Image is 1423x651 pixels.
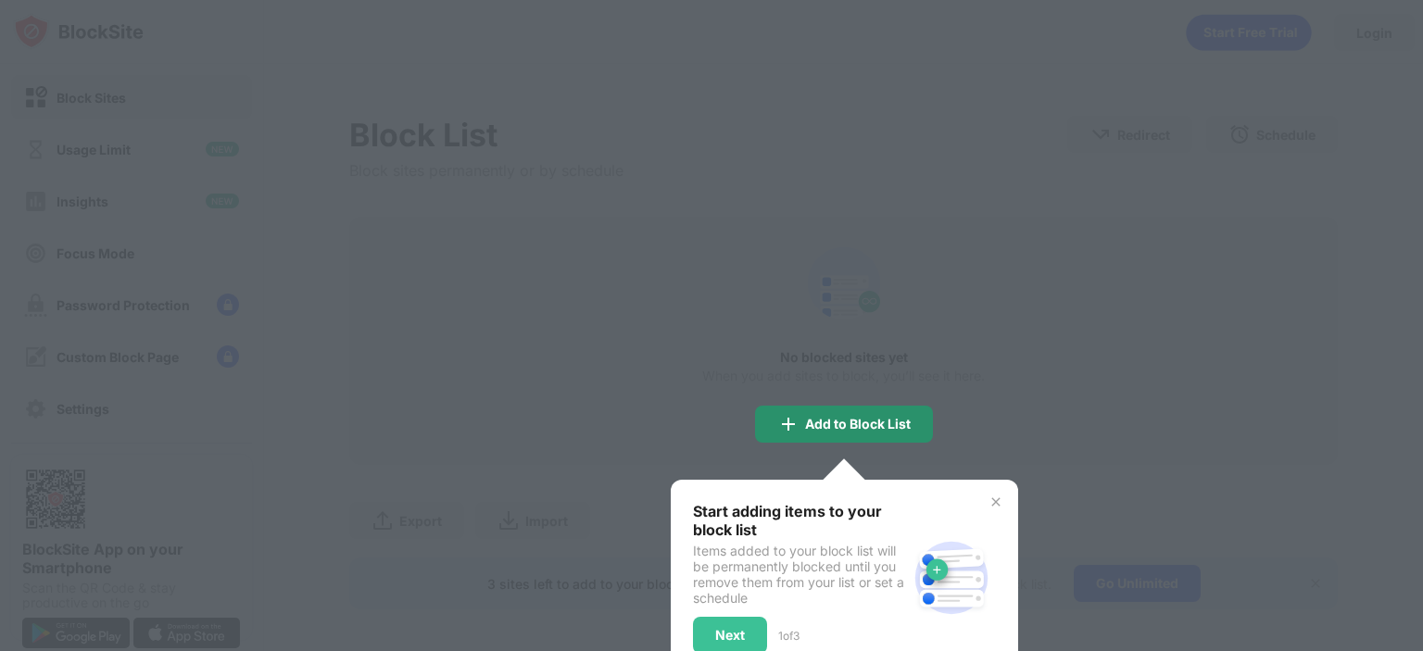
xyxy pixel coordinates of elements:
div: Items added to your block list will be permanently blocked until you remove them from your list o... [693,543,907,606]
div: Start adding items to your block list [693,502,907,539]
div: Next [715,628,745,643]
img: x-button.svg [989,495,1003,509]
img: block-site.svg [907,533,996,622]
div: 1 of 3 [778,629,800,643]
div: Add to Block List [805,417,911,432]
